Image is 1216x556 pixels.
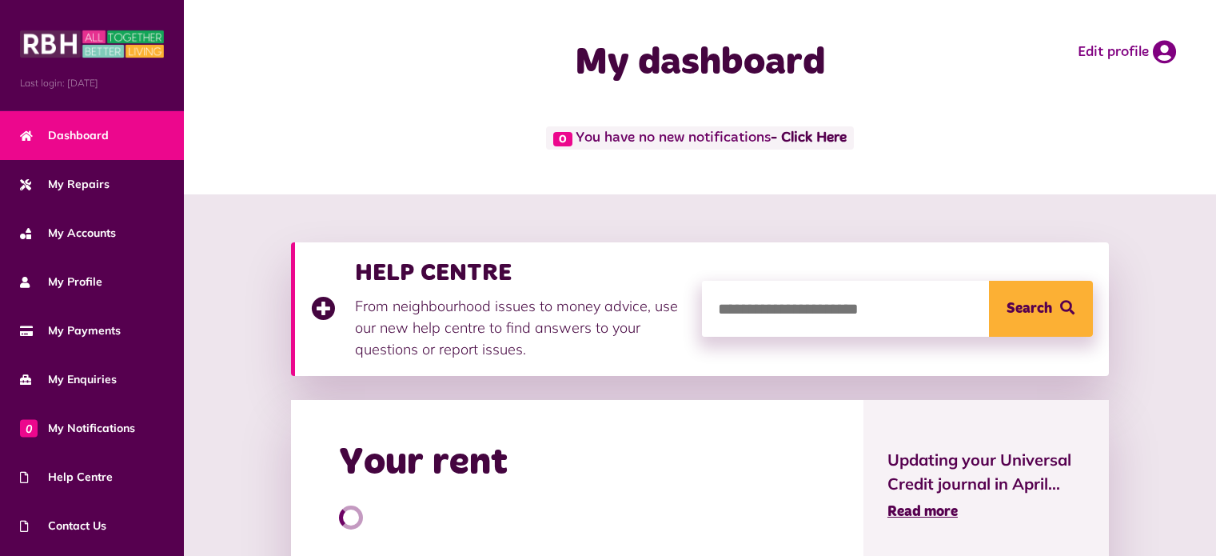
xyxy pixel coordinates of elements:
a: Edit profile [1078,40,1176,64]
span: 0 [553,132,572,146]
span: 0 [20,419,38,437]
a: Updating your Universal Credit journal in April... Read more [887,448,1085,523]
span: My Repairs [20,176,110,193]
span: My Enquiries [20,371,117,388]
span: My Payments [20,322,121,339]
h2: Your rent [339,440,508,486]
span: Help Centre [20,469,113,486]
img: MyRBH [20,28,164,60]
span: Updating your Universal Credit journal in April... [887,448,1085,496]
span: My Profile [20,274,102,290]
h1: My dashboard [458,40,943,86]
button: Search [989,281,1093,337]
h3: HELP CENTRE [355,258,686,287]
span: Read more [887,505,958,519]
span: Last login: [DATE] [20,76,164,90]
span: Dashboard [20,127,109,144]
span: You have no new notifications [546,126,854,150]
a: - Click Here [771,131,847,146]
p: From neighbourhood issues to money advice, use our new help centre to find answers to your questi... [355,295,686,360]
span: My Notifications [20,420,135,437]
span: My Accounts [20,225,116,242]
span: Contact Us [20,518,106,534]
span: Search [1007,281,1052,337]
